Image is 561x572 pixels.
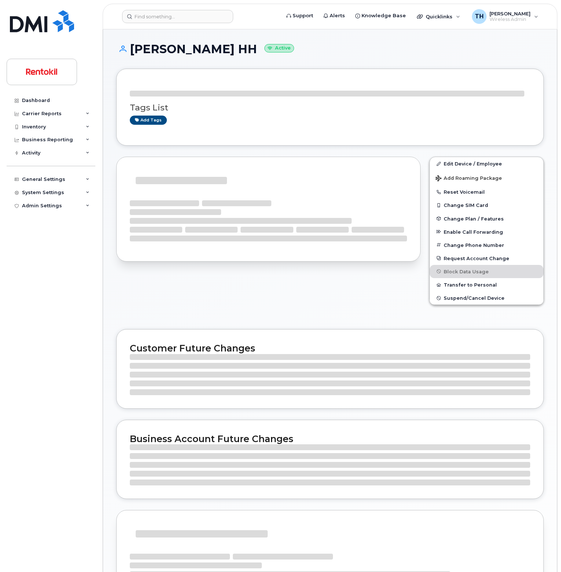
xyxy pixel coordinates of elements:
span: Enable Call Forwarding [444,229,503,234]
h1: [PERSON_NAME] HH [116,43,544,55]
button: Add Roaming Package [430,170,543,185]
h2: Customer Future Changes [130,343,530,354]
button: Reset Voicemail [430,185,543,198]
button: Change Phone Number [430,238,543,252]
span: Add Roaming Package [436,175,502,182]
small: Active [264,44,294,52]
span: Suspend/Cancel Device [444,295,505,301]
button: Change SIM Card [430,198,543,212]
button: Enable Call Forwarding [430,225,543,238]
button: Block Data Usage [430,265,543,278]
span: Change Plan / Features [444,216,504,221]
h2: Business Account Future Changes [130,433,530,444]
button: Transfer to Personal [430,278,543,291]
h3: Tags List [130,103,530,112]
button: Change Plan / Features [430,212,543,225]
button: Suspend/Cancel Device [430,291,543,305]
a: Edit Device / Employee [430,157,543,170]
button: Request Account Change [430,252,543,265]
a: Add tags [130,116,167,125]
